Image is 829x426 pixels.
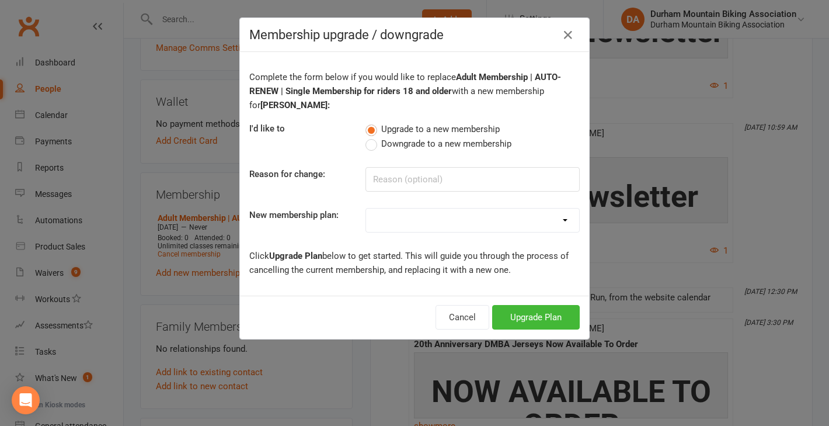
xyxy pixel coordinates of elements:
label: I'd like to [249,122,285,136]
label: Reason for change: [249,167,325,181]
p: Complete the form below if you would like to replace with a new membership for [249,70,580,112]
h4: Membership upgrade / downgrade [249,27,580,42]
div: Open Intercom Messenger [12,386,40,414]
span: Downgrade to a new membership [381,137,511,149]
span: Upgrade to a new membership [381,122,500,134]
label: New membership plan: [249,208,339,222]
button: Cancel [436,305,489,330]
b: [PERSON_NAME]: [260,100,330,110]
input: Reason (optional) [365,167,580,192]
p: Click below to get started. This will guide you through the process of cancelling the current mem... [249,249,580,277]
button: Upgrade Plan [492,305,580,330]
button: Close [559,26,577,44]
b: Upgrade Plan [269,251,322,261]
